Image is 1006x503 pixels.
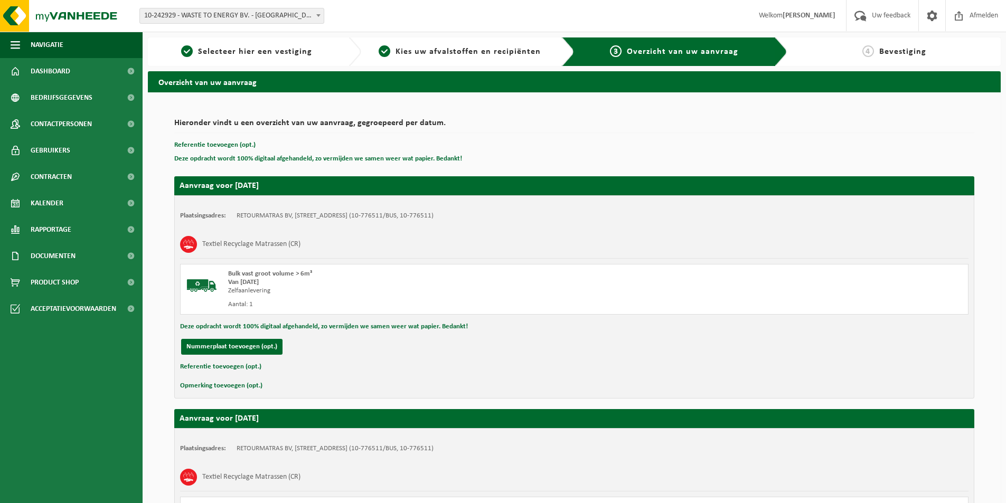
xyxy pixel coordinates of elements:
h3: Textiel Recyclage Matrassen (CR) [202,469,300,486]
span: Gebruikers [31,137,70,164]
button: Referentie toevoegen (opt.) [180,360,261,374]
strong: Plaatsingsadres: [180,212,226,219]
div: Zelfaanlevering [228,287,617,295]
button: Referentie toevoegen (opt.) [174,138,256,152]
strong: [PERSON_NAME] [783,12,835,20]
h3: Textiel Recyclage Matrassen (CR) [202,236,300,253]
span: Kalender [31,190,63,216]
span: Bulk vast groot volume > 6m³ [228,270,312,277]
span: 1 [181,45,193,57]
span: 10-242929 - WASTE TO ENERGY BV. - NIJKERK [139,8,324,24]
button: Deze opdracht wordt 100% digitaal afgehandeld, zo vermijden we samen weer wat papier. Bedankt! [174,152,462,166]
span: 4 [862,45,874,57]
strong: Plaatsingsadres: [180,445,226,452]
div: Aantal: 1 [228,300,617,309]
span: Bevestiging [879,48,926,56]
span: 2 [379,45,390,57]
strong: Aanvraag voor [DATE] [180,182,259,190]
span: Documenten [31,243,76,269]
td: RETOURMATRAS BV, [STREET_ADDRESS] (10-776511/BUS, 10-776511) [237,444,434,453]
span: 3 [610,45,622,57]
span: Contactpersonen [31,111,92,137]
a: 2Kies uw afvalstoffen en recipiënten [366,45,553,58]
span: Overzicht van uw aanvraag [627,48,738,56]
span: Selecteer hier een vestiging [198,48,312,56]
span: Acceptatievoorwaarden [31,296,116,322]
button: Opmerking toevoegen (opt.) [180,379,262,393]
span: Bedrijfsgegevens [31,84,92,111]
img: BL-SO-LV.png [186,270,218,301]
strong: Van [DATE] [228,279,259,286]
button: Nummerplaat toevoegen (opt.) [181,339,283,355]
span: Contracten [31,164,72,190]
span: Product Shop [31,269,79,296]
span: 10-242929 - WASTE TO ENERGY BV. - NIJKERK [140,8,324,23]
h2: Overzicht van uw aanvraag [148,71,1001,92]
strong: Aanvraag voor [DATE] [180,414,259,423]
span: Navigatie [31,32,63,58]
span: Kies uw afvalstoffen en recipiënten [396,48,541,56]
a: 1Selecteer hier een vestiging [153,45,340,58]
button: Deze opdracht wordt 100% digitaal afgehandeld, zo vermijden we samen weer wat papier. Bedankt! [180,320,468,334]
td: RETOURMATRAS BV, [STREET_ADDRESS] (10-776511/BUS, 10-776511) [237,212,434,220]
span: Rapportage [31,216,71,243]
span: Dashboard [31,58,70,84]
h2: Hieronder vindt u een overzicht van uw aanvraag, gegroepeerd per datum. [174,119,974,133]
